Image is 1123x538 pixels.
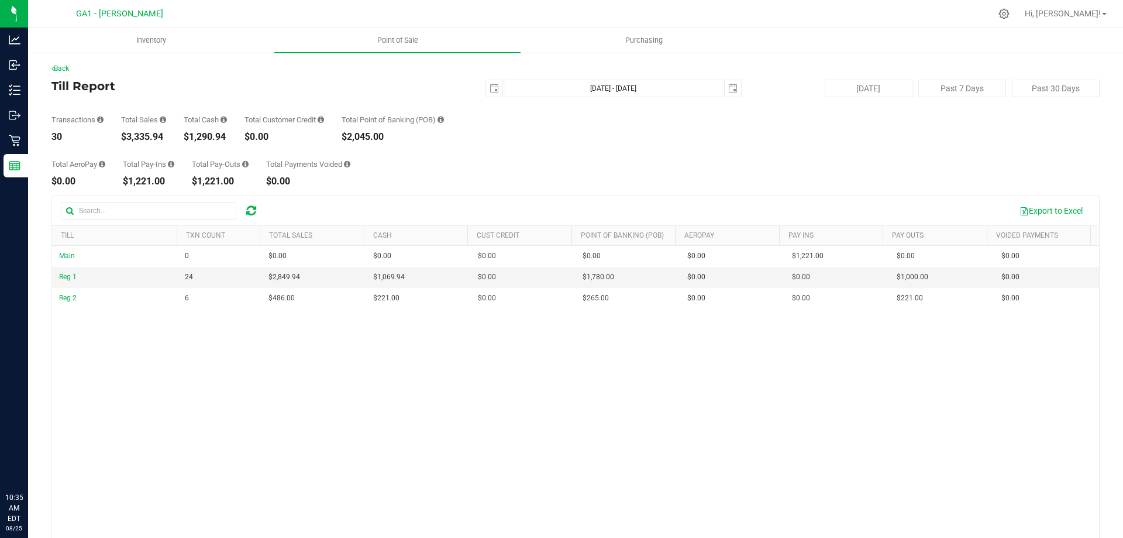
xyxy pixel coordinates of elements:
span: $1,000.00 [897,272,928,283]
a: Point of Banking (POB) [581,231,664,239]
a: Till [61,231,74,239]
inline-svg: Inventory [9,84,20,96]
a: Voided Payments [996,231,1058,239]
a: AeroPay [684,231,714,239]
i: Sum of all successful, non-voided payment transaction amounts (excluding tips and transaction fee... [160,116,166,124]
inline-svg: Analytics [9,34,20,46]
span: select [486,80,502,97]
span: Point of Sale [361,35,434,46]
a: Cust Credit [477,231,519,239]
span: $221.00 [897,293,923,304]
span: $0.00 [687,251,705,262]
a: Cash [373,231,392,239]
span: Inventory [120,35,182,46]
div: Total Customer Credit [244,116,324,124]
span: $0.00 [478,251,496,262]
div: $0.00 [266,177,350,186]
div: Total Pay-Outs [192,160,249,168]
span: $0.00 [478,293,496,304]
span: $0.00 [1001,251,1019,262]
div: $1,290.94 [184,132,227,142]
a: TXN Count [186,231,225,239]
a: Total Sales [269,231,312,239]
div: Total AeroPay [51,160,105,168]
div: $0.00 [51,177,105,186]
span: Reg 2 [59,294,77,302]
a: Inventory [28,28,274,53]
span: select [725,80,741,97]
span: Hi, [PERSON_NAME]! [1025,9,1101,18]
i: Sum of all cash pay-outs removed from tills within the date range. [242,160,249,168]
inline-svg: Inbound [9,59,20,71]
span: $0.00 [897,251,915,262]
span: $0.00 [687,272,705,283]
span: Main [59,252,75,260]
button: Past 7 Days [918,80,1006,97]
div: 30 [51,132,104,142]
span: $486.00 [268,293,295,304]
span: $0.00 [268,251,287,262]
a: Pay Outs [892,231,924,239]
i: Count of all successful payment transactions, possibly including voids, refunds, and cash-back fr... [97,116,104,124]
div: $1,221.00 [123,177,174,186]
a: Pay Ins [788,231,814,239]
span: 0 [185,251,189,262]
div: Total Pay-Ins [123,160,174,168]
span: $0.00 [1001,272,1019,283]
span: $1,780.00 [583,272,614,283]
span: $221.00 [373,293,399,304]
span: $2,849.94 [268,272,300,283]
span: 6 [185,293,189,304]
i: Sum of all voided payment transaction amounts (excluding tips and transaction fees) within the da... [344,160,350,168]
i: Sum of the successful, non-voided point-of-banking payment transaction amounts, both via payment ... [438,116,444,124]
span: $0.00 [792,293,810,304]
i: Sum of all cash pay-ins added to tills within the date range. [168,160,174,168]
span: $1,221.00 [792,251,824,262]
iframe: Resource center [12,444,47,479]
span: $0.00 [583,251,601,262]
span: $265.00 [583,293,609,304]
div: Transactions [51,116,104,124]
div: $2,045.00 [342,132,444,142]
div: Manage settings [997,8,1011,19]
p: 08/25 [5,524,23,533]
i: Sum of all successful, non-voided cash payment transaction amounts (excluding tips and transactio... [221,116,227,124]
div: Total Payments Voided [266,160,350,168]
inline-svg: Retail [9,135,20,146]
inline-svg: Outbound [9,109,20,121]
div: Total Point of Banking (POB) [342,116,444,124]
span: Purchasing [609,35,678,46]
span: $0.00 [478,272,496,283]
span: $0.00 [792,272,810,283]
span: 24 [185,272,193,283]
p: 10:35 AM EDT [5,492,23,524]
span: Reg 1 [59,273,77,281]
div: $3,335.94 [121,132,166,142]
span: GA1 - [PERSON_NAME] [76,9,163,19]
div: Total Sales [121,116,166,124]
div: $0.00 [244,132,324,142]
div: Total Cash [184,116,227,124]
span: $1,069.94 [373,272,405,283]
iframe: Resource center unread badge [35,443,49,457]
button: Export to Excel [1012,201,1090,221]
div: $1,221.00 [192,177,249,186]
button: Past 30 Days [1012,80,1100,97]
h4: Till Report [51,80,401,92]
inline-svg: Reports [9,160,20,172]
span: $0.00 [373,251,391,262]
i: Sum of all successful AeroPay payment transaction amounts for all purchases in the date range. Ex... [99,160,105,168]
a: Back [51,64,69,73]
a: Purchasing [521,28,767,53]
span: $0.00 [1001,293,1019,304]
input: Search... [61,202,236,220]
button: [DATE] [825,80,912,97]
span: $0.00 [687,293,705,304]
a: Point of Sale [274,28,521,53]
i: Sum of all successful, non-voided payment transaction amounts using account credit as the payment... [318,116,324,124]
